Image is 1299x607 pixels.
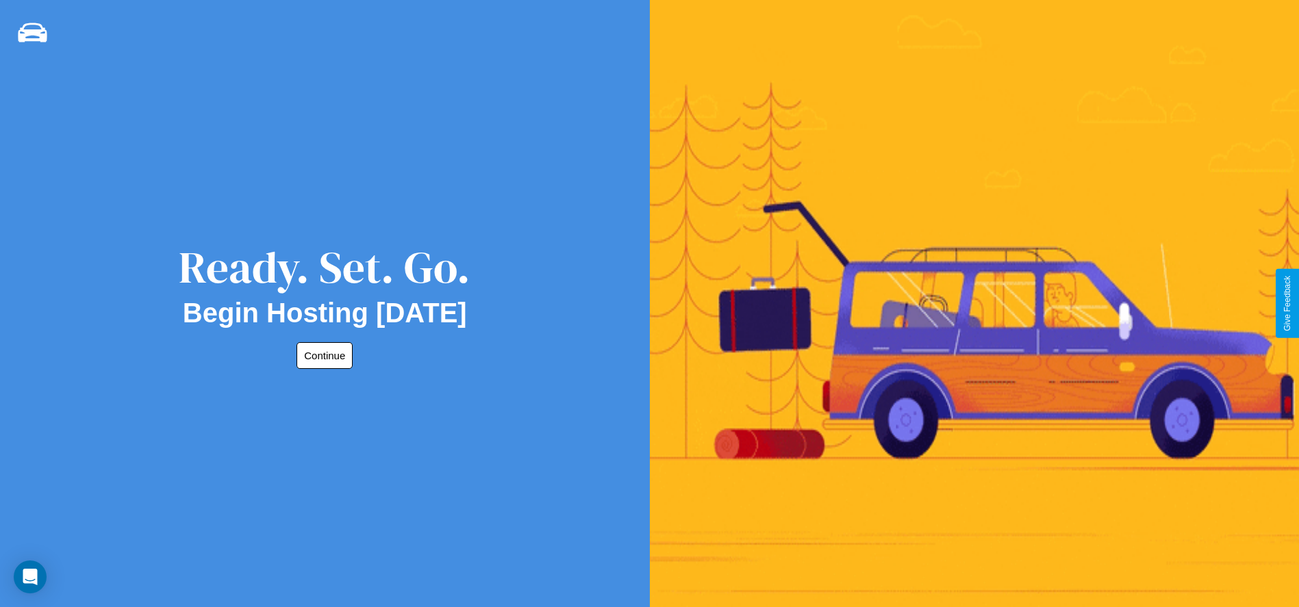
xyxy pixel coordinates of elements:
[1283,276,1292,331] div: Give Feedback
[179,237,470,298] div: Ready. Set. Go.
[297,342,353,369] button: Continue
[183,298,467,328] h2: Begin Hosting [DATE]
[14,560,47,593] div: Open Intercom Messenger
